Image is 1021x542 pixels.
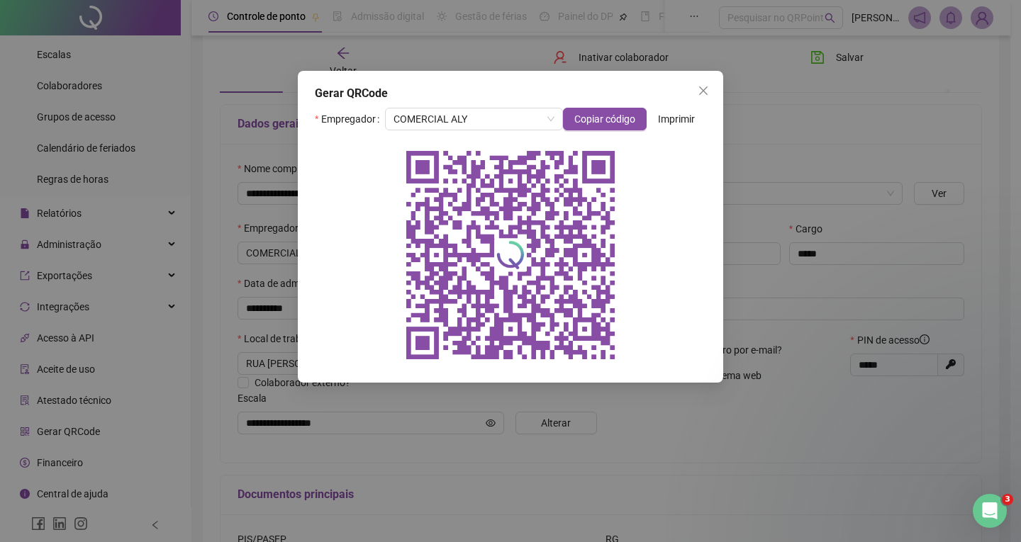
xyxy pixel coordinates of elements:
button: Close [692,79,715,102]
button: Imprimir [647,108,706,130]
span: COMERCIAL ALY [394,108,554,130]
div: Gerar QRCode [315,85,706,102]
button: Copiar código [563,108,647,130]
img: qrcode do empregador [397,142,624,368]
iframe: Intercom live chat [973,494,1007,528]
span: Copiar código [574,111,635,127]
span: Imprimir [658,111,695,127]
span: close [698,85,709,96]
span: 3 [1002,494,1013,505]
label: Empregador [315,108,385,130]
